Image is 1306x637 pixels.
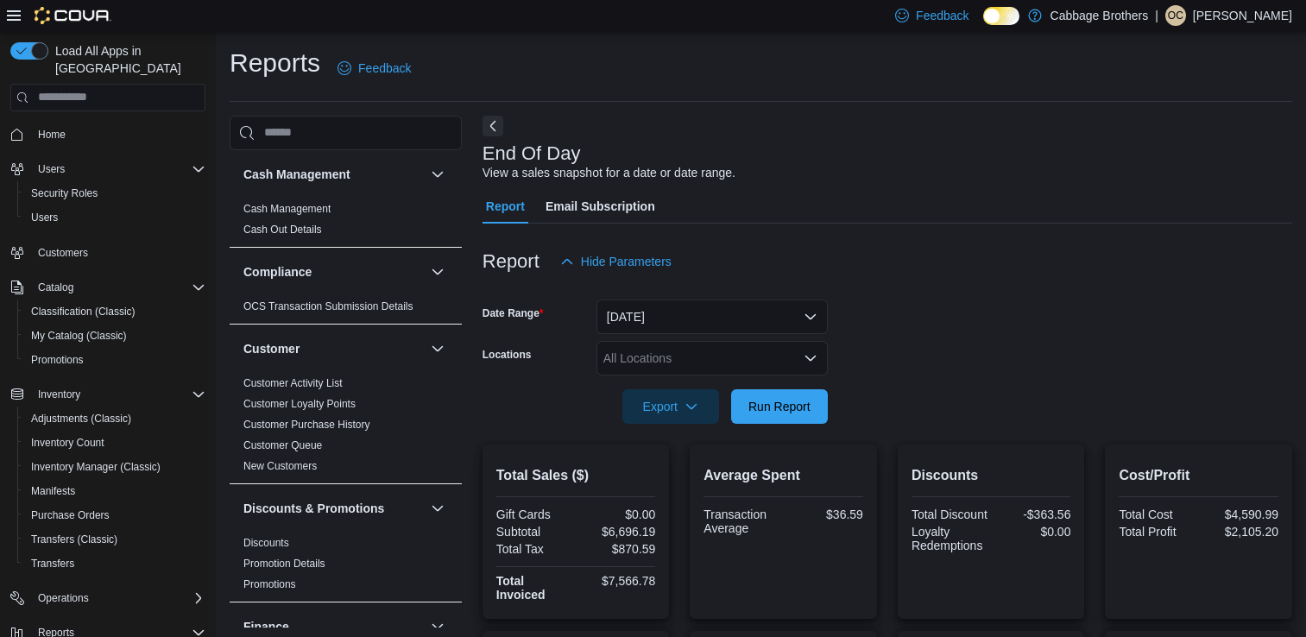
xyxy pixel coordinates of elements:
button: Purchase Orders [17,503,212,527]
a: My Catalog (Classic) [24,325,134,346]
div: Total Discount [912,508,987,521]
span: Inventory Manager (Classic) [24,457,205,477]
div: Gift Cards [496,508,572,521]
span: Security Roles [24,183,205,204]
div: $2,105.20 [1202,525,1278,539]
span: Catalog [38,281,73,294]
label: Locations [483,348,532,362]
span: Home [38,128,66,142]
button: Customer [427,338,448,359]
a: OCS Transaction Submission Details [243,300,413,312]
div: $870.59 [579,542,655,556]
span: Discounts [243,536,289,550]
span: Manifests [31,484,75,498]
span: Inventory [38,388,80,401]
span: My Catalog (Classic) [31,329,127,343]
p: Cabbage Brothers [1050,5,1149,26]
button: Run Report [731,389,828,424]
span: Export [633,389,709,424]
span: OCS Transaction Submission Details [243,300,413,313]
h3: Finance [243,618,289,635]
button: Transfers (Classic) [17,527,212,552]
span: Run Report [748,398,811,415]
a: Customer Purchase History [243,419,370,431]
img: Cova [35,7,111,24]
button: Inventory Count [17,431,212,455]
button: Discounts & Promotions [427,498,448,519]
span: Inventory Count [31,436,104,450]
button: Catalog [3,275,212,300]
div: Loyalty Redemptions [912,525,987,552]
span: Promotions [31,353,84,367]
span: Transfers [31,557,74,571]
div: $4,590.99 [1202,508,1278,521]
div: Oliver Coppolino [1165,5,1186,26]
button: Inventory Manager (Classic) [17,455,212,479]
button: Promotions [17,348,212,372]
a: Feedback [331,51,418,85]
span: Transfers (Classic) [24,529,205,550]
button: Manifests [17,479,212,503]
button: Compliance [243,263,424,281]
h2: Average Spent [703,465,863,486]
div: Cash Management [230,199,462,247]
span: Operations [31,588,205,609]
button: Customers [3,240,212,265]
h3: Discounts & Promotions [243,500,384,517]
h3: Compliance [243,263,312,281]
button: Users [31,159,72,180]
span: Customer Loyalty Points [243,397,356,411]
button: Cash Management [427,164,448,185]
button: Catalog [31,277,80,298]
span: Promotion Details [243,557,325,571]
span: Purchase Orders [31,508,110,522]
div: Total Cost [1119,508,1195,521]
span: Classification (Classic) [31,305,136,318]
a: Inventory Manager (Classic) [24,457,167,477]
span: My Catalog (Classic) [24,325,205,346]
button: Users [17,205,212,230]
span: Classification (Classic) [24,301,205,322]
button: Classification (Classic) [17,300,212,324]
span: Users [31,159,205,180]
span: Customer Activity List [243,376,343,390]
a: New Customers [243,460,317,472]
span: Customers [31,242,205,263]
button: Operations [31,588,96,609]
button: Compliance [427,262,448,282]
span: Promotions [24,350,205,370]
a: Cash Out Details [243,224,322,236]
button: Hide Parameters [553,244,678,279]
h2: Discounts [912,465,1071,486]
a: Customer Loyalty Points [243,398,356,410]
button: Transfers [17,552,212,576]
button: Customer [243,340,424,357]
h3: Cash Management [243,166,350,183]
button: Security Roles [17,181,212,205]
div: $0.00 [994,525,1070,539]
a: Users [24,207,65,228]
a: Promotions [243,578,296,590]
a: Classification (Classic) [24,301,142,322]
span: Adjustments (Classic) [31,412,131,426]
span: Transfers (Classic) [31,533,117,546]
span: Users [38,162,65,176]
a: Customer Queue [243,439,322,451]
button: Operations [3,586,212,610]
button: Export [622,389,719,424]
div: View a sales snapshot for a date or date range. [483,164,735,182]
span: Users [24,207,205,228]
span: Inventory Manager (Classic) [31,460,161,474]
strong: Total Invoiced [496,574,546,602]
a: Transfers (Classic) [24,529,124,550]
a: Inventory Count [24,432,111,453]
span: Catalog [31,277,205,298]
div: $0.00 [579,508,655,521]
div: Transaction Average [703,508,779,535]
span: Customer Queue [243,438,322,452]
span: Home [31,123,205,145]
span: OC [1168,5,1183,26]
span: Security Roles [31,186,98,200]
a: Cash Management [243,203,331,215]
span: Purchase Orders [24,505,205,526]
